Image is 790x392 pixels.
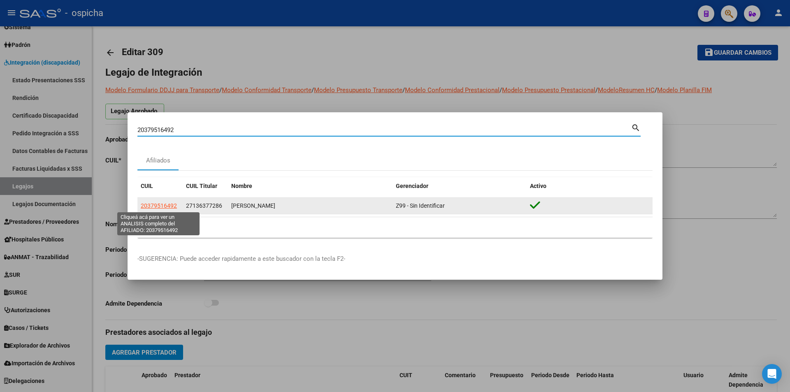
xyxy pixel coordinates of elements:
[146,156,170,165] div: Afiliados
[231,183,252,189] span: Nombre
[527,177,653,195] datatable-header-cell: Activo
[393,177,527,195] datatable-header-cell: Gerenciador
[631,122,641,132] mat-icon: search
[186,183,217,189] span: CUIL Titular
[137,177,183,195] datatable-header-cell: CUIL
[231,201,389,211] div: [PERSON_NAME]
[396,202,445,209] span: Z99 - Sin Identificar
[396,183,428,189] span: Gerenciador
[141,183,153,189] span: CUIL
[137,217,653,238] div: 1 total
[183,177,228,195] datatable-header-cell: CUIL Titular
[762,364,782,384] div: Open Intercom Messenger
[141,202,177,209] span: 20379516492
[186,202,222,209] span: 27136377286
[530,183,546,189] span: Activo
[137,254,653,264] p: -SUGERENCIA: Puede acceder rapidamente a este buscador con la tecla F2-
[228,177,393,195] datatable-header-cell: Nombre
